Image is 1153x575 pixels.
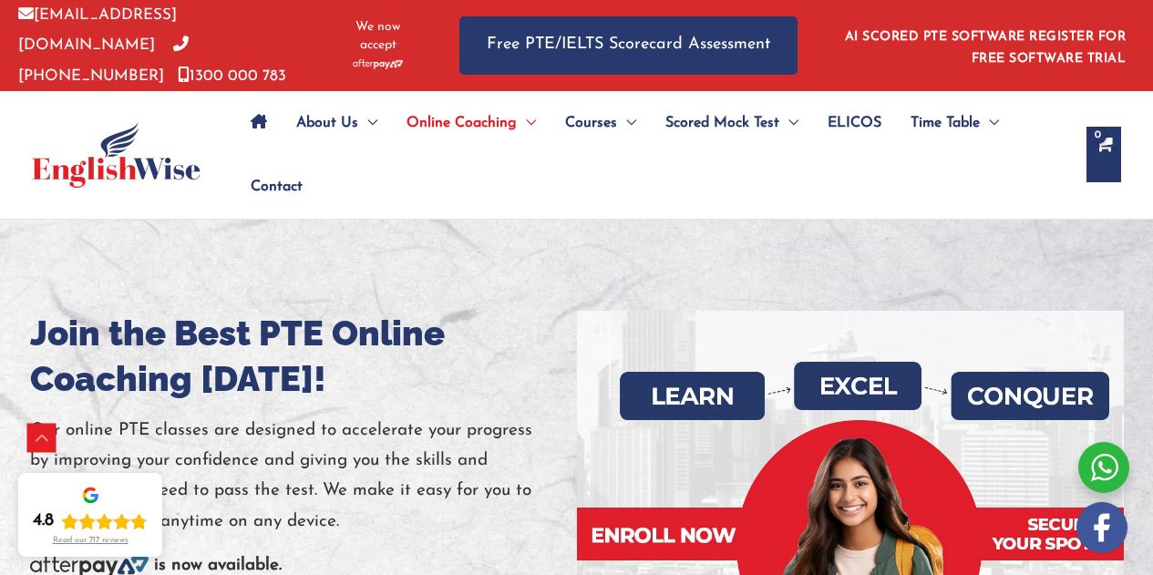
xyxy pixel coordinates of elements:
[18,7,177,53] a: [EMAIL_ADDRESS][DOMAIN_NAME]
[517,91,536,155] span: Menu Toggle
[251,155,303,219] span: Contact
[813,91,896,155] a: ELICOS
[459,16,798,74] a: Free PTE/IELTS Scorecard Assessment
[828,91,881,155] span: ELICOS
[651,91,813,155] a: Scored Mock TestMenu Toggle
[353,59,403,69] img: Afterpay-Logo
[551,91,651,155] a: CoursesMenu Toggle
[342,18,414,55] span: We now accept
[296,91,358,155] span: About Us
[236,91,1068,219] nav: Site Navigation: Main Menu
[32,122,201,188] img: cropped-ew-logo
[1076,502,1127,553] img: white-facebook.png
[1086,127,1121,182] a: View Shopping Cart, empty
[911,91,980,155] span: Time Table
[30,311,577,402] h1: Join the Best PTE Online Coaching [DATE]!
[282,91,392,155] a: About UsMenu Toggle
[358,91,377,155] span: Menu Toggle
[845,30,1127,66] a: AI SCORED PTE SOFTWARE REGISTER FOR FREE SOFTWARE TRIAL
[779,91,798,155] span: Menu Toggle
[30,416,577,537] p: Our online PTE classes are designed to accelerate your progress by improving your confidence and ...
[178,68,286,84] a: 1300 000 783
[33,510,54,532] div: 4.8
[980,91,999,155] span: Menu Toggle
[392,91,551,155] a: Online CoachingMenu Toggle
[834,15,1135,75] aside: Header Widget 1
[53,536,129,546] div: Read our 717 reviews
[665,91,779,155] span: Scored Mock Test
[18,37,189,83] a: [PHONE_NUMBER]
[407,91,517,155] span: Online Coaching
[896,91,1014,155] a: Time TableMenu Toggle
[33,510,148,532] div: Rating: 4.8 out of 5
[565,91,617,155] span: Courses
[236,155,303,219] a: Contact
[617,91,636,155] span: Menu Toggle
[154,557,282,574] b: is now available.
